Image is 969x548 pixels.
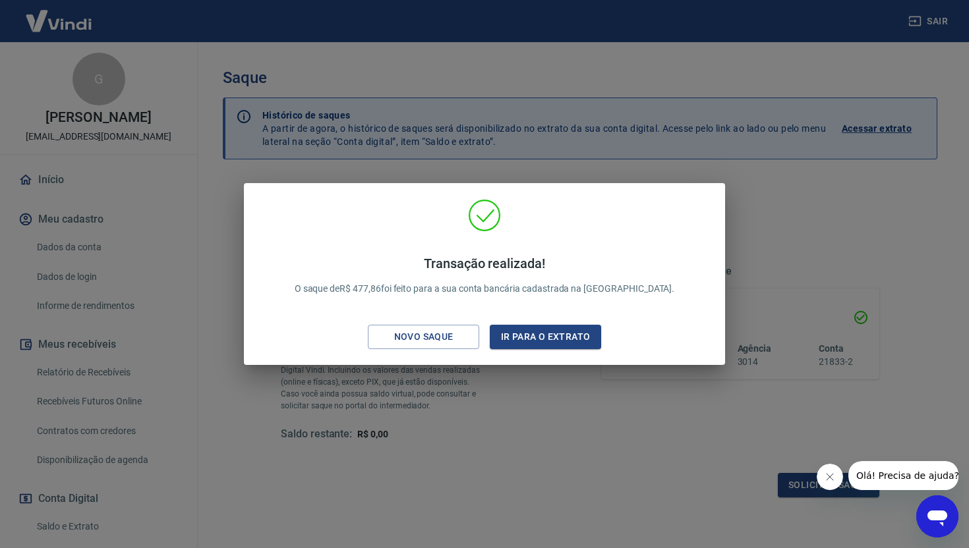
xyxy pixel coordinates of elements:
iframe: Fechar mensagem [817,464,843,490]
iframe: Mensagem da empresa [848,461,958,490]
button: Ir para o extrato [490,325,601,349]
p: O saque de R$ 477,86 foi feito para a sua conta bancária cadastrada na [GEOGRAPHIC_DATA]. [295,256,675,296]
div: Novo saque [378,329,469,345]
h4: Transação realizada! [295,256,675,271]
button: Novo saque [368,325,479,349]
span: Olá! Precisa de ajuda? [8,9,111,20]
iframe: Botão para abrir a janela de mensagens [916,495,958,537]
